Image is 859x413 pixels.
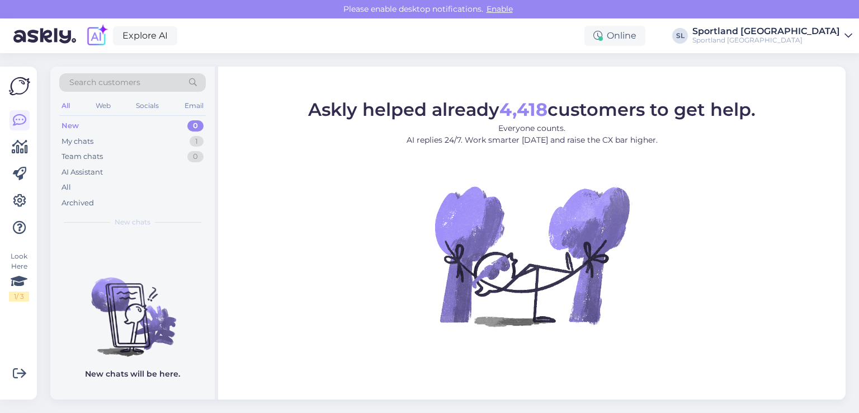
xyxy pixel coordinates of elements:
div: All [62,182,71,193]
div: 1 / 3 [9,292,29,302]
div: New [62,120,79,132]
img: explore-ai [85,24,108,48]
div: AI Assistant [62,167,103,178]
div: Archived [62,198,94,209]
span: Askly helped already customers to get help. [308,98,756,120]
div: Team chats [62,151,103,162]
img: Askly Logo [9,76,30,97]
div: Email [182,98,206,113]
div: All [59,98,72,113]
b: 4,418 [499,98,548,120]
img: No chats [50,257,215,358]
div: Look Here [9,251,29,302]
span: Enable [483,4,516,14]
p: Everyone counts. AI replies 24/7. Work smarter [DATE] and raise the CX bar higher. [308,123,756,146]
a: Explore AI [113,26,177,45]
a: Sportland [GEOGRAPHIC_DATA]Sportland [GEOGRAPHIC_DATA] [692,27,852,45]
span: Search customers [69,77,140,88]
div: Sportland [GEOGRAPHIC_DATA] [692,36,840,45]
div: 1 [190,136,204,147]
div: Web [93,98,113,113]
div: 0 [187,151,204,162]
div: 0 [187,120,204,132]
div: Online [584,26,645,46]
span: New chats [115,217,150,227]
div: Sportland [GEOGRAPHIC_DATA] [692,27,840,36]
div: SL [672,28,688,44]
div: My chats [62,136,93,147]
p: New chats will be here. [85,368,180,380]
img: No Chat active [431,155,633,356]
div: Socials [134,98,161,113]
